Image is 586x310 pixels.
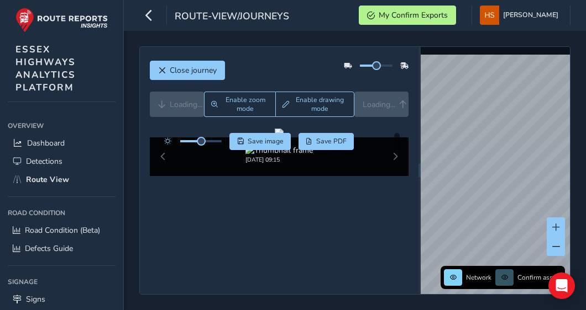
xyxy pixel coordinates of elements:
[517,273,562,282] span: Confirm assets
[26,174,69,185] span: Route View
[8,170,116,189] a: Route View
[299,133,354,149] button: PDF
[8,274,116,290] div: Signage
[8,205,116,221] div: Road Condition
[15,43,76,94] span: ESSEX HIGHWAYS ANALYTICS PLATFORM
[175,9,289,25] span: route-view/journeys
[275,92,354,117] button: Draw
[379,10,448,20] span: My Confirm Exports
[170,65,217,76] span: Close journey
[293,95,347,113] span: Enable drawing mode
[27,138,65,148] span: Dashboard
[359,6,456,25] button: My Confirm Exports
[204,92,275,117] button: Zoom
[316,137,347,146] span: Save PDF
[222,95,269,113] span: Enable zoom mode
[229,133,291,149] button: Save
[25,225,100,236] span: Road Condition (Beta)
[548,272,575,299] div: Open Intercom Messenger
[503,6,558,25] span: [PERSON_NAME]
[480,6,499,25] img: diamond-layout
[8,290,116,308] a: Signs
[150,61,225,80] button: Close journey
[8,117,116,134] div: Overview
[466,273,491,282] span: Network
[8,239,116,258] a: Defects Guide
[25,243,73,254] span: Defects Guide
[15,8,108,33] img: rr logo
[8,134,116,152] a: Dashboard
[8,221,116,239] a: Road Condition (Beta)
[26,294,45,304] span: Signs
[480,6,562,25] button: [PERSON_NAME]
[421,55,570,310] canvas: Map
[245,156,313,164] div: [DATE] 09:15
[248,137,284,146] span: Save image
[8,152,116,170] a: Detections
[26,156,62,167] span: Detections
[245,145,313,156] img: Thumbnail frame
